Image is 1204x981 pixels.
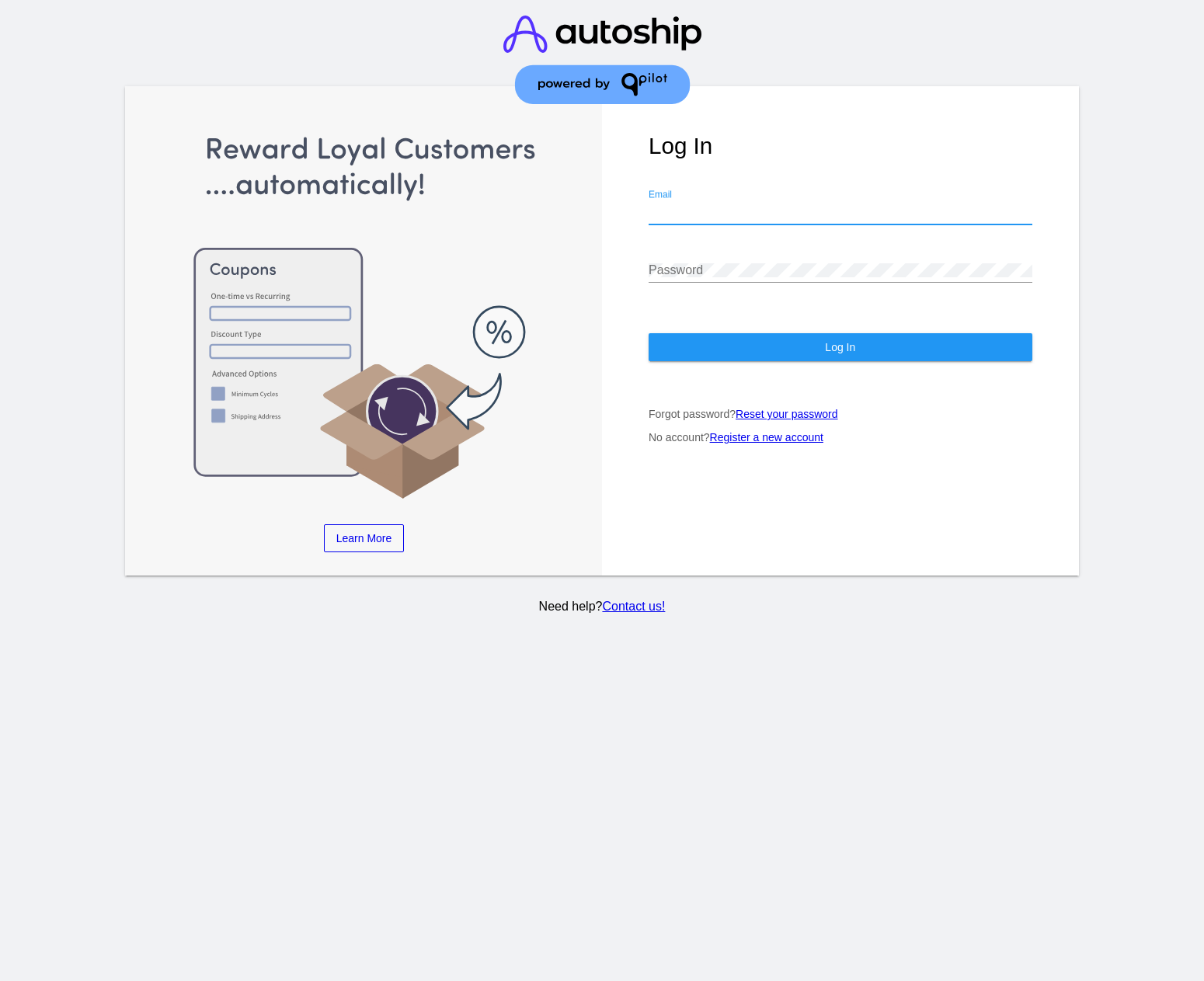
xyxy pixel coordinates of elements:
button: Log In [649,333,1032,361]
p: Need help? [123,600,1082,614]
img: Apply Coupons Automatically to Scheduled Orders with QPilot [172,133,556,501]
p: No account? [649,431,1032,444]
span: Log In [825,341,855,353]
span: Learn More [336,532,392,544]
h1: Log In [649,133,1032,159]
a: Reset your password [736,408,838,420]
p: Forgot password? [649,408,1032,420]
a: Contact us! [602,600,665,613]
a: Learn More [324,524,405,552]
input: Email [649,205,1032,219]
a: Register a new account [710,431,823,444]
